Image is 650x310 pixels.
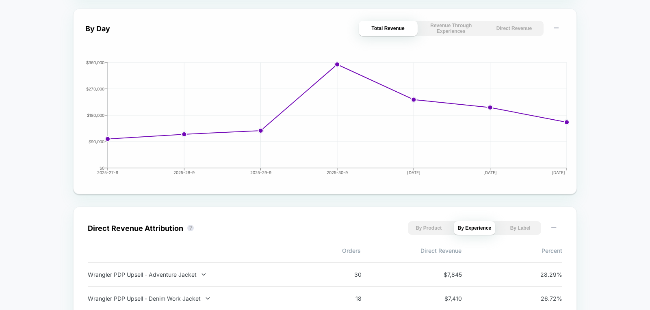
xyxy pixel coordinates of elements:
span: 30 [325,271,362,278]
tspan: $0 [100,166,104,170]
tspan: [DATE] [552,170,565,175]
span: Direct Revenue [361,247,461,254]
button: By Product [408,221,450,235]
div: Wrangler PDP Upsell - Denim Work Jacket [88,295,301,302]
span: 26.72 % [526,295,562,302]
tspan: $90,000 [89,139,104,144]
tspan: [DATE] [483,170,497,175]
div: By Day [85,24,110,33]
button: Revenue Through Experiences [422,21,481,36]
button: Direct Revenue [485,21,544,36]
tspan: 2025-29-9 [250,170,271,175]
div: Wrangler PDP Upsell - Adventure Jacket [88,271,301,278]
span: Percent [461,247,562,254]
button: By Experience [454,221,496,235]
tspan: 2025-27-9 [97,170,118,175]
span: $ 7,845 [425,271,462,278]
tspan: [DATE] [407,170,420,175]
tspan: $270,000 [86,86,104,91]
button: By Label [499,221,541,235]
span: 18 [325,295,362,302]
button: ? [187,225,194,231]
div: Direct Revenue Attribution [88,224,183,232]
tspan: $180,000 [87,113,104,118]
span: Orders [260,247,361,254]
tspan: $360,000 [86,60,104,65]
tspan: 2025-30-9 [327,170,348,175]
span: $ 7,410 [425,295,462,302]
button: Total Revenue [359,21,418,36]
tspan: 2025-28-9 [173,170,195,175]
span: 28.29 % [526,271,562,278]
